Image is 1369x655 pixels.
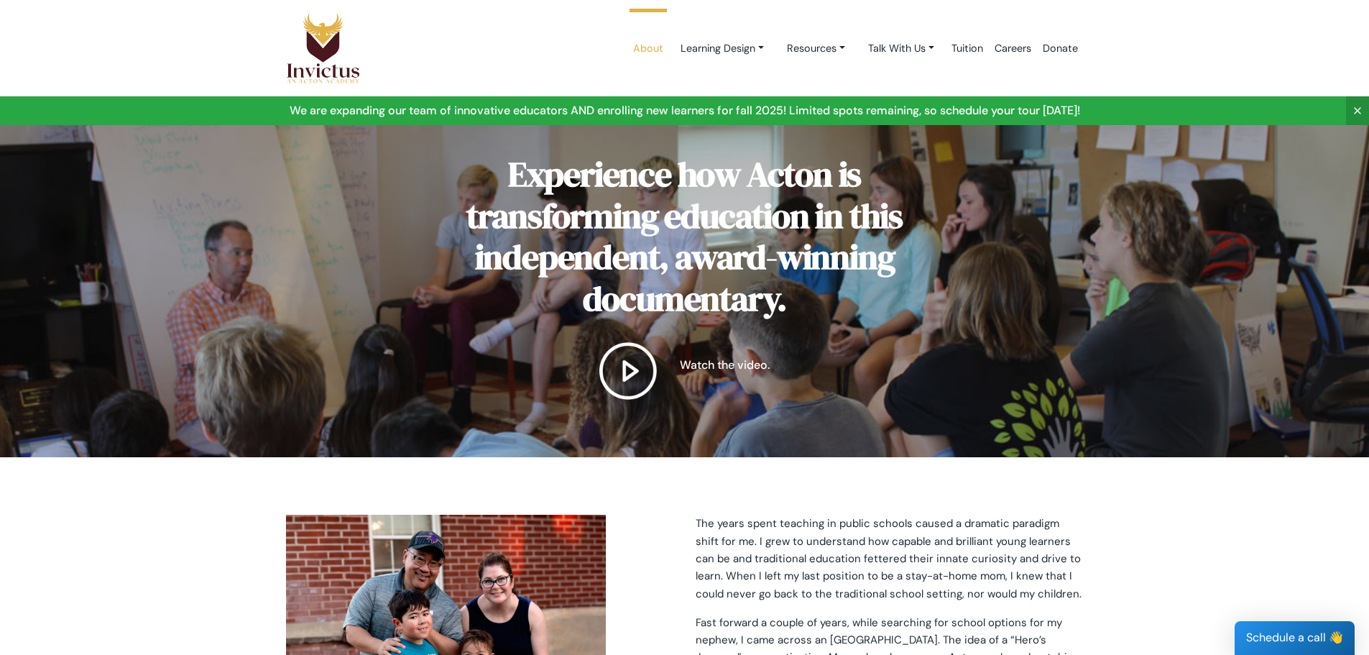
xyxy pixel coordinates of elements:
[286,12,361,84] img: Logo
[1037,18,1084,79] a: Donate
[423,342,947,400] a: Watch the video.
[669,35,775,62] a: Learning Design
[946,18,989,79] a: Tuition
[1235,621,1355,655] div: Schedule a call 👋
[627,18,669,79] a: About
[857,35,946,62] a: Talk With Us
[696,515,1084,602] p: The years spent teaching in public schools caused a dramatic paradigm shift for me. I grew to und...
[599,342,657,400] img: play button
[680,357,770,374] p: Watch the video.
[989,18,1037,79] a: Careers
[775,35,857,62] a: Resources
[423,154,947,319] h2: Experience how Acton is transforming education in this independent, award-winning documentary.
